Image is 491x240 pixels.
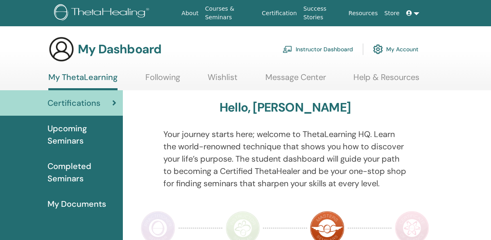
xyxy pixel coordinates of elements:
a: About [178,6,201,21]
img: cog.svg [373,42,383,56]
span: My Documents [48,198,106,210]
a: Courses & Seminars [202,1,259,25]
h3: Hello, [PERSON_NAME] [219,100,351,115]
a: My Account [373,40,419,58]
img: logo.png [54,4,152,23]
span: Upcoming Seminars [48,122,116,147]
a: Wishlist [208,72,238,88]
h3: My Dashboard [78,42,161,57]
a: Success Stories [300,1,345,25]
a: Store [381,6,403,21]
a: Resources [345,6,381,21]
a: Instructor Dashboard [283,40,353,58]
span: Certifications [48,97,100,109]
img: generic-user-icon.jpg [48,36,75,62]
a: Message Center [265,72,326,88]
a: Following [145,72,180,88]
a: Help & Resources [353,72,419,88]
a: Certification [258,6,300,21]
a: My ThetaLearning [48,72,118,90]
p: Your journey starts here; welcome to ThetaLearning HQ. Learn the world-renowned technique that sh... [163,128,407,190]
img: chalkboard-teacher.svg [283,46,292,53]
span: Completed Seminars [48,160,116,185]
